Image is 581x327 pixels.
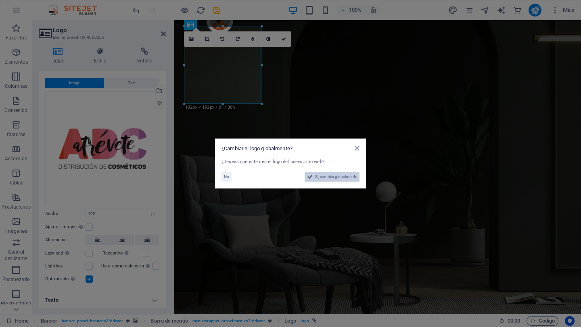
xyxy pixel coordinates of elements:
button: No [222,172,232,182]
span: ¿Cambiar el logo globalmente? [222,145,293,151]
span: Sí, cambiar globalmente [315,172,357,182]
button: Sí, cambiar globalmente [305,172,359,182]
span: No [224,172,229,182]
div: ¿Deseas que este sea el logo del nuevo sitio web? [222,159,359,166]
